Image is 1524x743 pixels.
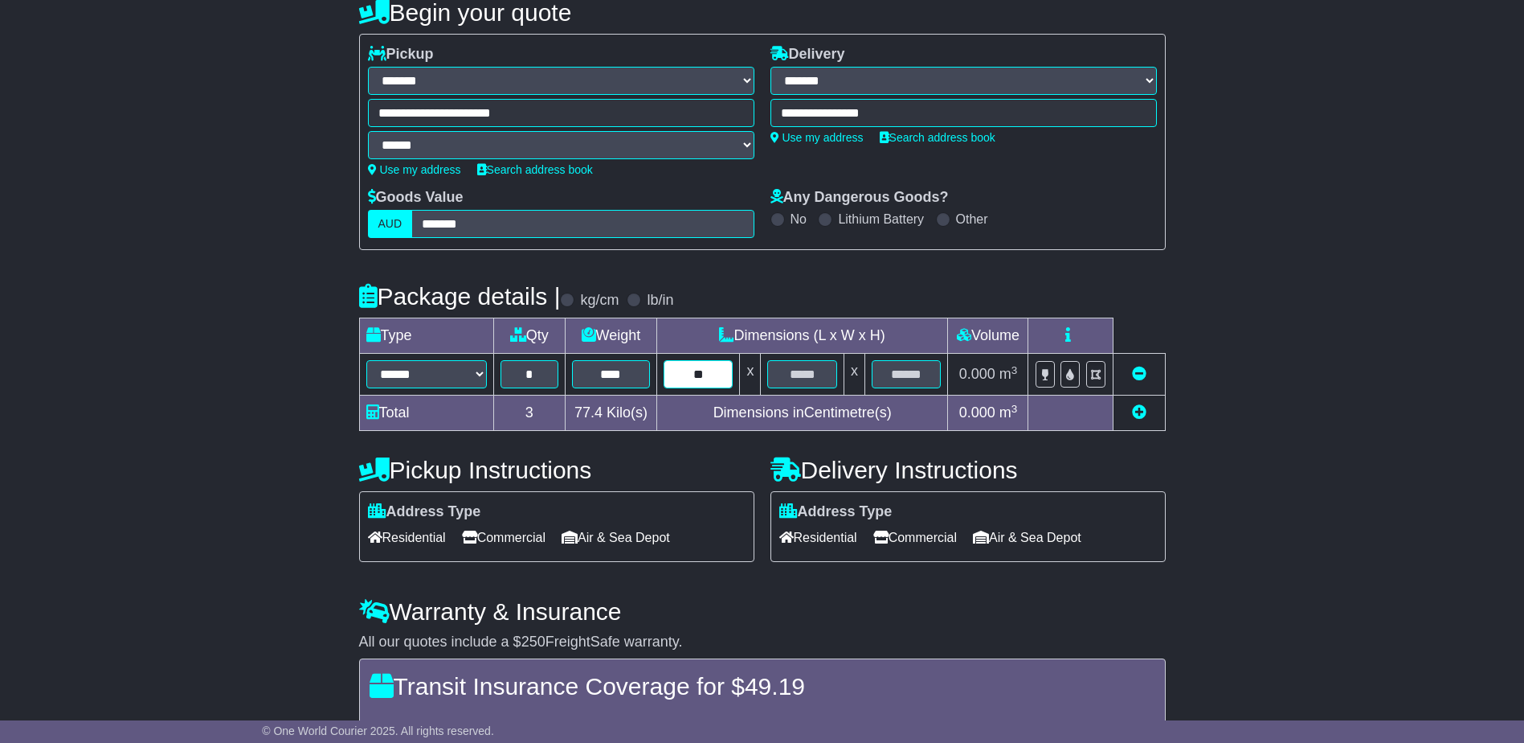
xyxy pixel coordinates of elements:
[359,634,1166,651] div: All our quotes include a $ FreightSafe warranty.
[370,673,1155,700] h4: Transit Insurance Coverage for $
[838,211,924,227] label: Lithium Battery
[770,189,949,207] label: Any Dangerous Goods?
[779,525,857,550] span: Residential
[959,366,995,382] span: 0.000
[740,354,761,396] td: x
[359,283,561,310] h4: Package details |
[656,396,948,431] td: Dimensions in Centimetre(s)
[770,131,864,144] a: Use my address
[1011,364,1018,376] sup: 3
[791,211,807,227] label: No
[368,210,413,238] label: AUD
[880,131,995,144] a: Search address book
[770,457,1166,483] h4: Delivery Instructions
[359,598,1166,625] h4: Warranty & Insurance
[973,525,1081,550] span: Air & Sea Depot
[368,525,446,550] span: Residential
[1132,366,1146,382] a: Remove this item
[368,163,461,176] a: Use my address
[462,525,545,550] span: Commercial
[521,634,545,650] span: 250
[562,525,670,550] span: Air & Sea Depot
[565,396,656,431] td: Kilo(s)
[359,318,493,354] td: Type
[580,292,619,310] label: kg/cm
[368,189,464,207] label: Goods Value
[368,503,481,521] label: Address Type
[770,46,845,64] label: Delivery
[844,354,864,396] td: x
[565,318,656,354] td: Weight
[477,163,593,176] a: Search address book
[359,457,754,483] h4: Pickup Instructions
[262,725,494,737] span: © One World Courier 2025. All rights reserved.
[368,46,434,64] label: Pickup
[1132,404,1146,421] a: Add new item
[948,318,1028,354] td: Volume
[779,503,893,521] label: Address Type
[493,396,565,431] td: 3
[647,292,673,310] label: lb/in
[999,366,1018,382] span: m
[999,404,1018,421] span: m
[359,396,493,431] td: Total
[1011,403,1018,415] sup: 3
[873,525,957,550] span: Commercial
[745,673,805,700] span: 49.19
[574,404,603,421] span: 77.4
[493,318,565,354] td: Qty
[656,318,948,354] td: Dimensions (L x W x H)
[959,404,995,421] span: 0.000
[956,211,988,227] label: Other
